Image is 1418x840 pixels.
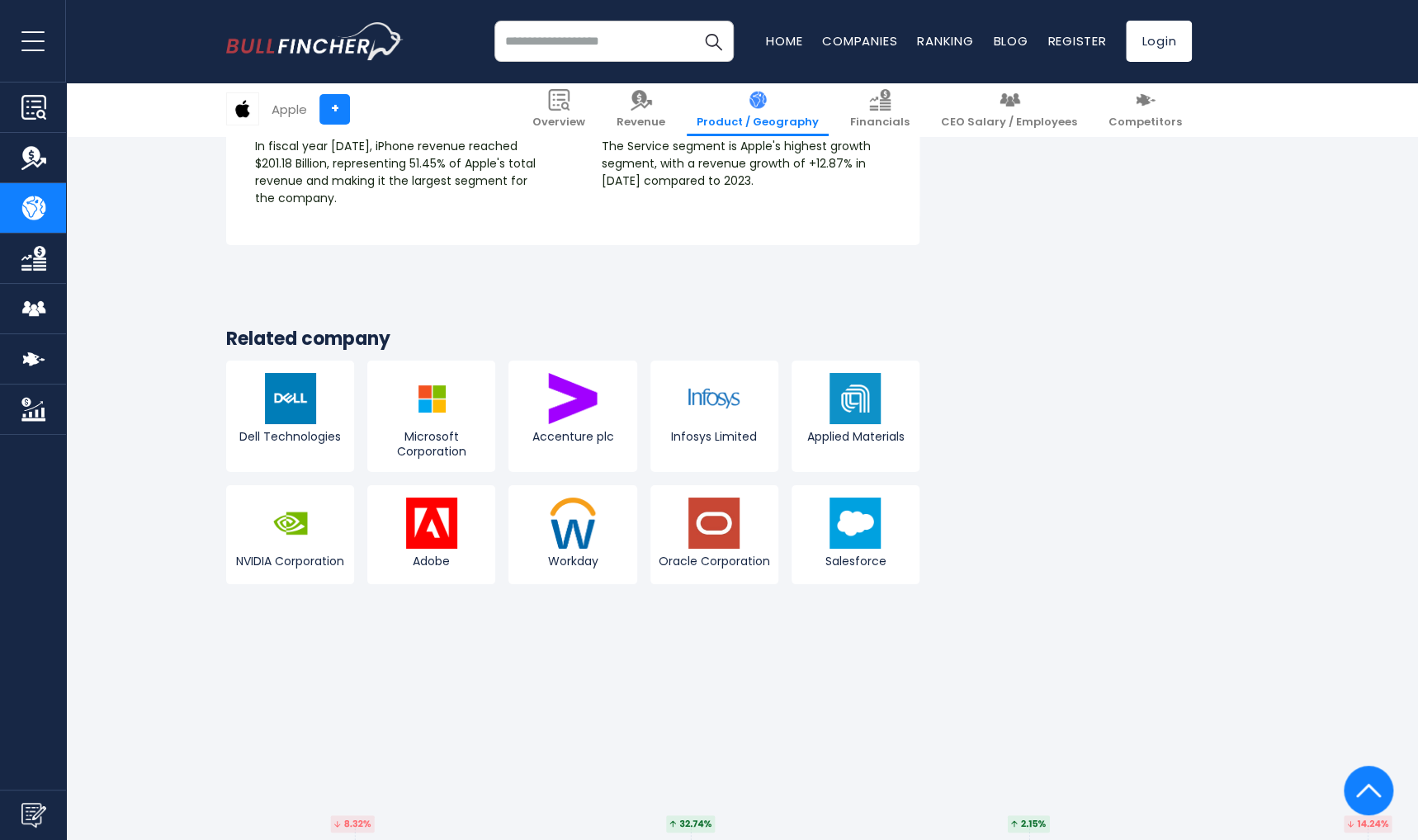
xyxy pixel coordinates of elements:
[796,429,915,444] span: Applied Materials
[265,373,316,424] img: DELL logo
[226,22,404,60] a: Go to homepage
[1108,116,1182,130] span: Competitors
[367,361,495,471] a: Microsoft Corporation
[850,116,910,130] span: Financials
[230,554,350,569] span: NVIDIA Corporation
[1126,21,1192,62] a: Login
[931,83,1087,136] a: CEO Salary / Employees
[941,116,1077,130] span: CEO Salary / Employees
[513,554,632,569] span: Workday
[792,485,919,584] a: Salesforce
[1099,83,1192,136] a: Competitors
[692,21,734,62] button: Search
[993,32,1028,50] a: Blog
[230,429,350,444] span: Dell Technologies
[367,485,495,584] a: Adobe
[255,138,544,207] p: In fiscal year [DATE], iPhone revenue reached $201.18 Billion, representing 51.45% of Apple's tot...
[406,373,457,424] img: MSFT logo
[650,485,778,584] a: Oracle Corporation
[226,361,354,471] a: Dell Technologies
[655,554,774,569] span: Oracle Corporation
[607,83,675,136] a: Revenue
[602,138,891,190] p: The Service segment is Apple's highest growth segment, with a revenue growth of +12.87% in [DATE]...
[547,498,598,549] img: WDAY logo
[617,116,665,130] span: Revenue
[371,429,491,459] span: Microsoft Corporation
[319,94,350,125] a: +
[272,100,307,119] div: Apple
[522,83,595,136] a: Overview
[265,498,316,549] img: NVDA logo
[655,429,774,444] span: Infosys Limited
[226,328,919,352] h3: Related company
[687,83,829,136] a: Product / Geography
[830,498,881,549] img: CRM logo
[766,32,802,50] a: Home
[406,498,457,549] img: ADBE logo
[688,373,740,424] img: INFY logo
[226,22,404,60] img: bullfincher logo
[508,485,636,584] a: Workday
[792,361,919,471] a: Applied Materials
[697,116,819,130] span: Product / Geography
[532,116,585,130] span: Overview
[513,429,632,444] span: Accenture plc
[840,83,919,136] a: Financials
[371,554,491,569] span: Adobe
[650,361,778,471] a: Infosys Limited
[822,32,897,50] a: Companies
[227,93,258,125] img: AAPL logo
[1047,32,1106,50] a: Register
[796,554,915,569] span: Salesforce
[508,361,636,471] a: Accenture plc
[547,373,598,424] img: ACN logo
[830,373,881,424] img: AMAT logo
[226,485,354,584] a: NVIDIA Corporation
[917,32,973,50] a: Ranking
[688,498,740,549] img: ORCL logo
